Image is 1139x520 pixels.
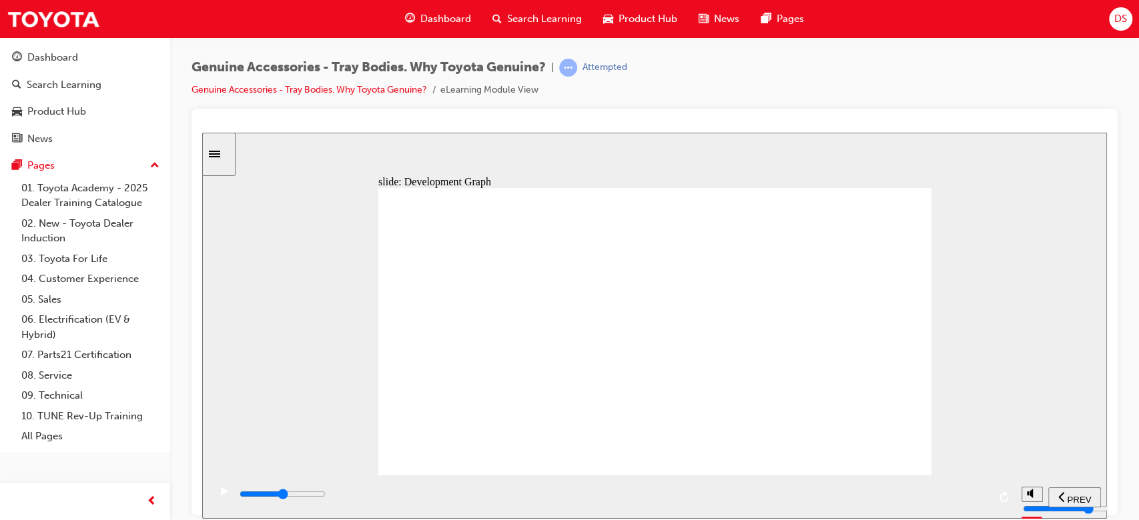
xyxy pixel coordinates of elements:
[16,406,165,427] a: 10. TUNE Rev-Up Training
[405,11,415,27] span: guage-icon
[12,52,22,64] span: guage-icon
[492,11,502,27] span: search-icon
[16,269,165,289] a: 04. Customer Experience
[27,50,78,65] div: Dashboard
[5,45,165,70] a: Dashboard
[846,343,899,386] nav: slide navigation
[699,11,709,27] span: news-icon
[761,11,771,27] span: pages-icon
[619,11,677,27] span: Product Hub
[5,73,165,97] a: Search Learning
[16,385,165,406] a: 09. Technical
[16,309,165,345] a: 06. Electrification (EV & Hybrid)
[394,5,482,33] a: guage-iconDashboard
[12,160,22,172] span: pages-icon
[482,5,593,33] a: search-iconSearch Learning
[27,104,86,119] div: Product Hub
[16,249,165,269] a: 03. Toyota For Life
[5,43,165,153] button: DashboardSearch LearningProduct HubNews
[551,60,554,75] span: |
[5,99,165,124] a: Product Hub
[16,178,165,213] a: 01. Toyota Academy - 2025 Dealer Training Catalogue
[865,362,889,372] span: PREV
[440,83,538,98] li: eLearning Module View
[583,61,627,74] div: Attempted
[192,60,546,75] span: Genuine Accessories - Tray Bodies. Why Toyota Genuine?
[16,213,165,249] a: 02. New - Toyota Dealer Induction
[27,158,55,173] div: Pages
[420,11,471,27] span: Dashboard
[793,355,813,375] button: replay
[5,127,165,151] a: News
[750,5,814,33] a: pages-iconPages
[507,11,582,27] span: Search Learning
[7,4,100,34] img: Trak
[603,11,613,27] span: car-icon
[192,84,427,95] a: Genuine Accessories - Tray Bodies. Why Toyota Genuine?
[16,426,165,447] a: All Pages
[821,371,907,381] input: volume
[37,356,123,367] input: slide progress
[16,289,165,310] a: 05. Sales
[819,354,841,369] button: volume
[776,11,803,27] span: Pages
[5,153,165,178] button: Pages
[846,355,899,375] button: previous
[16,345,165,365] a: 07. Parts21 Certification
[819,343,839,386] div: misc controls
[147,493,157,510] span: prev-icon
[559,59,577,77] span: learningRecordVerb_ATTEMPT-icon
[1109,7,1132,31] button: DS
[7,353,29,376] button: play/pause
[1114,11,1127,27] span: DS
[150,157,159,175] span: up-icon
[27,131,53,147] div: News
[12,106,22,118] span: car-icon
[593,5,688,33] a: car-iconProduct Hub
[16,365,165,386] a: 08. Service
[12,79,21,91] span: search-icon
[688,5,750,33] a: news-iconNews
[12,133,22,145] span: news-icon
[714,11,739,27] span: News
[27,77,101,93] div: Search Learning
[7,343,813,386] div: playback controls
